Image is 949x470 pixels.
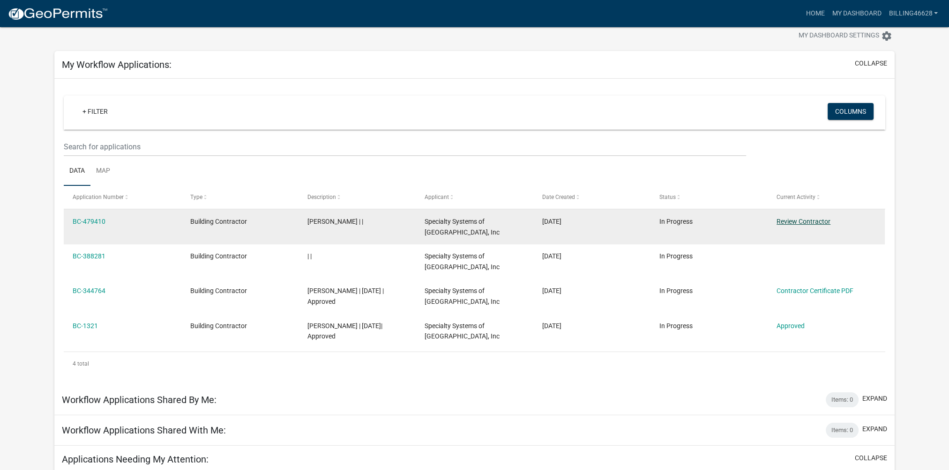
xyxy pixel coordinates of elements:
[190,194,202,200] span: Type
[64,156,90,186] a: Data
[542,287,561,294] span: 12/06/2024
[802,5,828,22] a: Home
[425,218,500,236] span: Specialty Systems of South Bend, Inc
[659,287,693,294] span: In Progress
[799,30,879,42] span: My Dashboard Settings
[75,103,115,120] a: + Filter
[90,156,116,186] a: Map
[190,218,247,225] span: Building Contractor
[777,218,830,225] a: Review Contractor
[542,322,561,330] span: 09/10/2024
[73,218,105,225] a: BC-479410
[542,194,575,200] span: Date Created
[307,322,382,340] span: Chad Taylor | 09/13/2024| Approved
[62,454,209,465] h5: Applications Needing My Attention:
[181,186,299,208] datatable-header-cell: Type
[659,252,693,260] span: In Progress
[777,322,805,330] a: Approved
[73,287,105,294] a: BC-344764
[190,287,247,294] span: Building Contractor
[62,59,172,70] h5: My Workflow Applications:
[650,186,768,208] datatable-header-cell: Status
[425,322,500,340] span: Specialty Systems of South Bend, Inc
[425,287,500,305] span: Specialty Systems of South Bend, Inc
[62,394,217,405] h5: Workflow Applications Shared By Me:
[542,218,561,225] span: 09/16/2025
[828,103,874,120] button: Columns
[64,186,181,208] datatable-header-cell: Application Number
[425,252,500,271] span: Specialty Systems of South Bend, Inc
[64,137,746,156] input: Search for applications
[659,322,693,330] span: In Progress
[62,425,226,436] h5: Workflow Applications Shared With Me:
[533,186,650,208] datatable-header-cell: Date Created
[659,218,693,225] span: In Progress
[307,218,363,225] span: Chad Taylor | |
[542,252,561,260] span: 03/12/2025
[855,453,887,463] button: collapse
[826,392,859,407] div: Items: 0
[659,194,676,200] span: Status
[307,287,384,305] span: Chad Taylor | 01/01/2025 | Approved
[862,394,887,404] button: expand
[425,194,449,200] span: Applicant
[190,322,247,330] span: Building Contractor
[777,194,815,200] span: Current Activity
[855,59,887,68] button: collapse
[885,5,942,22] a: Billing46628
[791,27,900,45] button: My Dashboard Settingssettings
[416,186,533,208] datatable-header-cell: Applicant
[777,287,853,294] a: Contractor Certificate PDF
[862,424,887,434] button: expand
[73,322,98,330] a: BC-1321
[307,252,312,260] span: | |
[828,5,885,22] a: My Dashboard
[768,186,885,208] datatable-header-cell: Current Activity
[73,194,124,200] span: Application Number
[190,252,247,260] span: Building Contractor
[54,79,895,384] div: collapse
[826,423,859,438] div: Items: 0
[299,186,416,208] datatable-header-cell: Description
[307,194,336,200] span: Description
[73,252,105,260] a: BC-388281
[881,30,892,42] i: settings
[64,352,885,375] div: 4 total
